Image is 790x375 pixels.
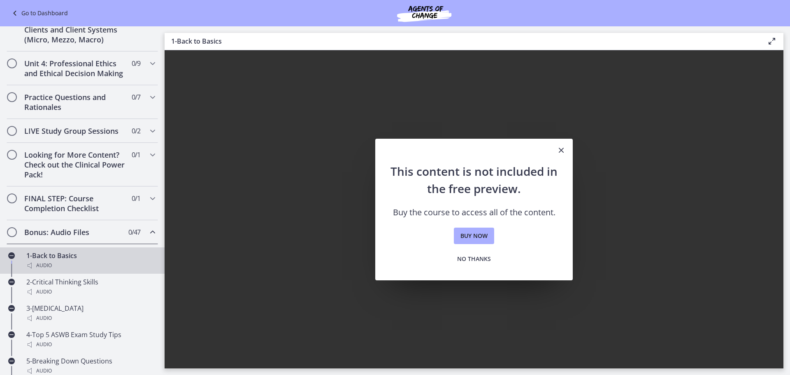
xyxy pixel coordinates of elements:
h2: Looking for More Content? Check out the Clinical Power Pack! [24,150,125,179]
h2: Bonus: Audio Files [24,227,125,237]
span: No thanks [457,254,491,264]
a: Buy now [454,228,494,244]
h2: Unit 4: Professional Ethics and Ethical Decision Making [24,58,125,78]
h3: 1-Back to Basics [171,36,754,46]
h2: Practice Questions and Rationales [24,92,125,112]
img: Agents of Change [375,3,474,23]
div: 4-Top 5 ASWB Exam Study Tips [26,330,155,349]
div: 1-Back to Basics [26,251,155,270]
h2: FINAL STEP: Course Completion Checklist [24,193,125,213]
div: 2-Critical Thinking Skills [26,277,155,297]
div: Audio [26,287,155,297]
h2: Unit 3: Interventions with Clients and Client Systems (Micro, Mezzo, Macro) [24,15,125,44]
div: 3-[MEDICAL_DATA] [26,303,155,323]
div: Audio [26,313,155,323]
span: 0 / 7 [132,92,140,102]
div: Audio [26,261,155,270]
a: Go to Dashboard [10,8,68,18]
span: 0 / 2 [132,126,140,136]
h2: LIVE Study Group Sessions [24,126,125,136]
span: 0 / 1 [132,193,140,203]
span: 0 / 9 [132,58,140,68]
span: 0 / 47 [128,227,140,237]
span: Buy now [460,231,488,241]
button: No thanks [451,251,497,267]
button: Close [550,139,573,163]
h2: This content is not included in the free preview. [388,163,560,197]
p: Buy the course to access all of the content. [388,207,560,218]
div: Audio [26,340,155,349]
span: 0 / 1 [132,150,140,160]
